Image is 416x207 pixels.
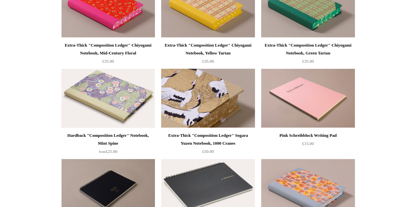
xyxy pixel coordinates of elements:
[202,149,214,154] span: £50.00
[161,41,255,68] a: Extra-Thick "Composition Ledger" Chiyogami Notebook, Yellow Tartan £35.00
[99,149,117,154] span: £25.00
[61,69,155,128] a: Hardback "Composition Ledger" Notebook, Mint Spine Hardback "Composition Ledger" Notebook, Mint S...
[161,69,255,128] img: Extra-Thick "Composition Ledger" Sogara Yuzen Notebook, 1000 Cranes
[99,150,106,154] span: from
[261,132,355,158] a: Pink Schreibblock Writing Pad £15.00
[261,41,355,68] a: Extra-Thick "Composition Ledger" Chiyogami Notebook, Green Tartan £35.00
[61,69,155,128] img: Hardback "Composition Ledger" Notebook, Mint Spine
[261,69,355,128] a: Pink Schreibblock Writing Pad Pink Schreibblock Writing Pad
[161,132,255,158] a: Extra-Thick "Composition Ledger" Sogara Yuzen Notebook, 1000 Cranes £50.00
[161,69,255,128] a: Extra-Thick "Composition Ledger" Sogara Yuzen Notebook, 1000 Cranes Extra-Thick "Composition Ledg...
[61,132,155,158] a: Hardback "Composition Ledger" Notebook, Mint Spine from£25.00
[202,59,214,64] span: £35.00
[61,41,155,68] a: Extra-Thick "Composition Ledger" Chiyogami Notebook, Mid-Century Floral £35.00
[163,41,253,57] div: Extra-Thick "Composition Ledger" Chiyogami Notebook, Yellow Tartan
[63,132,153,147] div: Hardback "Composition Ledger" Notebook, Mint Spine
[302,59,314,64] span: £35.00
[102,59,114,64] span: £35.00
[263,132,353,139] div: Pink Schreibblock Writing Pad
[163,132,253,147] div: Extra-Thick "Composition Ledger" Sogara Yuzen Notebook, 1000 Cranes
[63,41,153,57] div: Extra-Thick "Composition Ledger" Chiyogami Notebook, Mid-Century Floral
[261,69,355,128] img: Pink Schreibblock Writing Pad
[302,141,314,146] span: £15.00
[263,41,353,57] div: Extra-Thick "Composition Ledger" Chiyogami Notebook, Green Tartan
